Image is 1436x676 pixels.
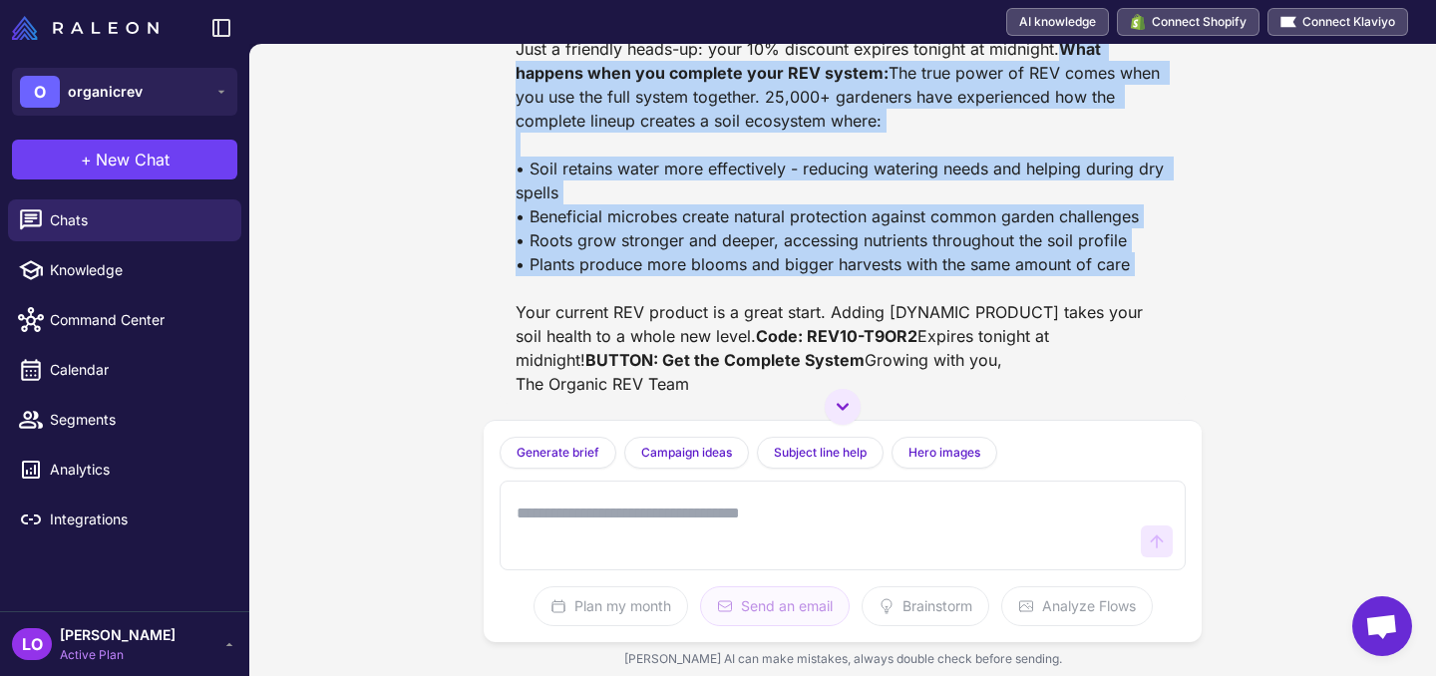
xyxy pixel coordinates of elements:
span: Hero images [908,444,980,462]
span: Generate brief [517,444,599,462]
a: Chats [8,199,241,241]
button: Connect Shopify [1117,8,1259,36]
a: Integrations [8,499,241,540]
button: Campaign ideas [624,437,749,469]
span: Command Center [50,309,225,331]
button: Hero images [892,437,997,469]
div: LO [12,628,52,660]
a: Analytics [8,449,241,491]
span: Calendar [50,359,225,381]
span: Chats [50,209,225,231]
span: Segments [50,409,225,431]
button: Send an email [700,586,850,626]
a: Segments [8,399,241,441]
span: Connect Klaviyo [1302,13,1395,31]
span: Active Plan [60,646,176,664]
span: Subject line help [774,444,867,462]
span: Campaign ideas [641,444,732,462]
span: Integrations [50,508,225,530]
span: organicrev [68,81,143,103]
a: Knowledge [8,249,241,291]
span: Knowledge [50,259,225,281]
div: [PERSON_NAME] AI can make mistakes, always double check before sending. [484,642,1202,676]
a: Open chat [1352,596,1412,656]
button: Oorganicrev [12,68,237,116]
span: + [81,148,92,171]
button: +New Chat [12,140,237,179]
div: O [20,76,60,108]
a: Command Center [8,299,241,341]
button: Plan my month [534,586,688,626]
span: [PERSON_NAME] [60,624,176,646]
a: Calendar [8,349,241,391]
span: Analytics [50,459,225,481]
a: AI knowledge [1006,8,1109,36]
button: Brainstorm [862,586,989,626]
button: Connect Klaviyo [1267,8,1408,36]
span: New Chat [96,148,170,171]
strong: BUTTON: Get the Complete System [585,350,865,370]
span: Connect Shopify [1152,13,1247,31]
img: Raleon Logo [12,16,159,40]
button: Generate brief [500,437,616,469]
button: Analyze Flows [1001,586,1153,626]
strong: Code: REV10-T9OR2 [756,326,917,346]
button: Subject line help [757,437,884,469]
